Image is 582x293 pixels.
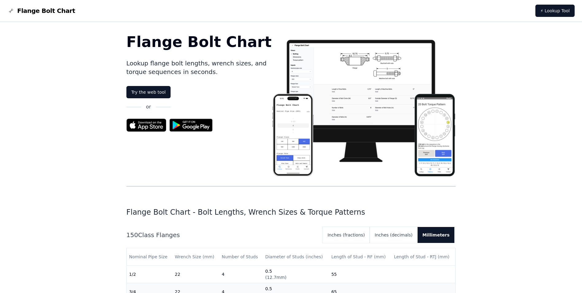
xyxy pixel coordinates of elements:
h1: Flange Bolt Chart - Bolt Lengths, Wrench Sizes & Torque Patterns [126,207,456,217]
button: Millimeters [418,227,455,243]
h2: 150 Class Flanges [126,231,318,239]
th: Nominal Pipe Size [127,248,172,266]
span: Flange Bolt Chart [17,6,75,15]
span: ( 12.7mm ) [265,275,286,280]
th: Diameter of Studs (inches) [263,248,329,266]
a: Flange Bolt Chart LogoFlange Bolt Chart [7,6,75,15]
td: 0.5 [263,266,329,283]
td: 4 [219,266,263,283]
td: 22 [172,266,219,283]
img: Get it on Google Play [166,115,216,135]
td: 55 [329,266,391,283]
img: Flange bolt chart app screenshot [272,34,456,176]
th: Length of Stud - RF (mm) [329,248,391,266]
a: Try the web tool [126,86,171,98]
button: Inches (decimals) [370,227,417,243]
h1: Flange Bolt Chart [126,34,272,49]
th: Number of Studs [219,248,263,266]
button: Inches (fractions) [322,227,370,243]
th: Wrench Size (mm) [172,248,219,266]
img: Flange Bolt Chart Logo [7,7,15,14]
td: 1/2 [127,266,172,283]
img: App Store badge for the Flange Bolt Chart app [126,119,166,132]
a: ⚡ Lookup Tool [535,5,575,17]
p: Lookup flange bolt lengths, wrench sizes, and torque sequences in seconds. [126,59,272,76]
th: Length of Stud - RTJ (mm) [391,248,455,266]
p: or [146,103,151,111]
